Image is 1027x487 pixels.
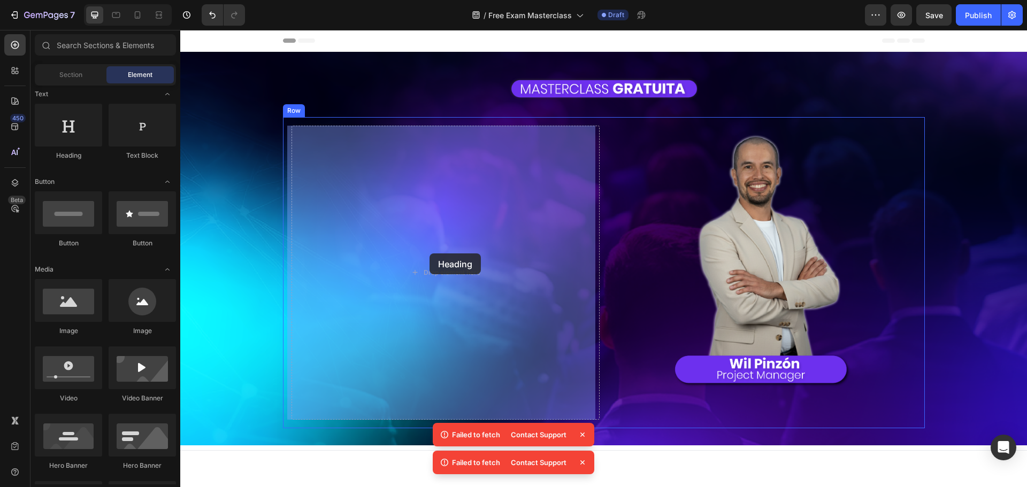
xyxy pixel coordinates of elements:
[916,4,952,26] button: Save
[35,326,102,336] div: Image
[452,457,500,468] p: Failed to fetch
[35,238,102,248] div: Button
[35,461,102,470] div: Hero Banner
[109,326,176,336] div: Image
[109,393,176,403] div: Video Banner
[35,34,176,56] input: Search Sections & Elements
[35,393,102,403] div: Video
[109,461,176,470] div: Hero Banner
[109,151,176,160] div: Text Block
[35,177,55,187] span: Button
[180,30,1027,451] iframe: Design area
[59,70,82,80] span: Section
[35,89,48,99] span: Text
[109,238,176,248] div: Button
[452,429,500,440] p: Failed to fetch
[35,265,53,274] span: Media
[965,10,992,21] div: Publish
[128,70,152,80] span: Element
[608,10,624,20] span: Draft
[504,455,573,470] div: Contact Support
[159,86,176,103] span: Toggle open
[159,173,176,190] span: Toggle open
[4,4,80,26] button: 7
[925,11,943,20] span: Save
[8,196,26,204] div: Beta
[991,435,1016,460] div: Open Intercom Messenger
[956,4,1001,26] button: Publish
[35,151,102,160] div: Heading
[10,114,26,122] div: 450
[202,4,245,26] div: Undo/Redo
[70,9,75,21] p: 7
[504,427,573,442] div: Contact Support
[488,10,572,21] span: Free Exam Masterclass
[484,10,486,21] span: /
[159,261,176,278] span: Toggle open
